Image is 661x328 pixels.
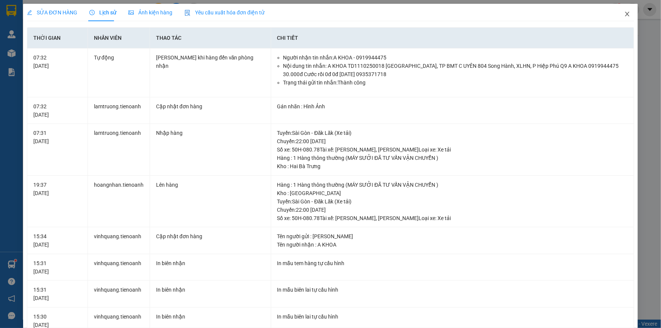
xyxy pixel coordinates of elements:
div: 15:31 [DATE] [33,259,81,276]
div: 07:32 [DATE] [33,102,81,119]
li: Trạng thái gửi tin nhắn: Thành công [283,78,628,87]
th: Chi tiết [271,28,634,48]
span: picture [128,10,134,15]
div: [PERSON_NAME] khi hàng đến văn phòng nhận [156,53,265,70]
td: hoangnhan.tienoanh [88,176,150,228]
td: vinhquang.tienoanh [88,254,150,281]
div: In biên nhận [156,312,265,321]
th: Thao tác [150,28,271,48]
div: Gán nhãn : Hình Ảnh [277,102,628,111]
th: Nhân viên [88,28,150,48]
img: icon [184,10,191,16]
div: Hàng : 1 Hàng thông thường (MÁY SƯỞI ĐÃ TƯ VẤN VẬN CHUYỂN ) [277,154,628,162]
div: 07:31 [DATE] [33,129,81,145]
td: lamtruong.tienoanh [88,124,150,176]
div: In mẫu tem hàng tự cấu hình [277,259,628,267]
span: SỬA ĐƠN HÀNG [27,9,77,16]
td: vinhquang.tienoanh [88,227,150,254]
td: Tự động [88,48,150,97]
button: Close [617,4,638,25]
div: 07:32 [DATE] [33,53,81,70]
div: 15:34 [DATE] [33,232,81,249]
span: clock-circle [89,10,95,15]
div: Lên hàng [156,181,265,189]
div: 15:31 [DATE] [33,286,81,302]
td: lamtruong.tienoanh [88,97,150,124]
div: In mẫu biên lai tự cấu hình [277,286,628,294]
li: Người nhận tin nhắn: A KHOA - 0919944475 [283,53,628,62]
span: close [624,11,630,17]
div: Tên người gửi : [PERSON_NAME] [277,232,628,241]
td: vinhquang.tienoanh [88,281,150,308]
span: Ảnh kiện hàng [128,9,172,16]
div: Cập nhật đơn hàng [156,102,265,111]
span: edit [27,10,32,15]
span: Yêu cầu xuất hóa đơn điện tử [184,9,264,16]
span: Lịch sử [89,9,116,16]
div: In biên nhận [156,259,265,267]
div: Kho : Hai Bà Trưng [277,162,628,170]
div: In mẫu biên lai tự cấu hình [277,312,628,321]
div: Kho : [GEOGRAPHIC_DATA] [277,189,628,197]
div: Nhập hàng [156,129,265,137]
div: Cập nhật đơn hàng [156,232,265,241]
div: In biên nhận [156,286,265,294]
th: Thời gian [27,28,88,48]
div: Hàng : 1 Hàng thông thường (MÁY SƯỞI ĐÃ TƯ VẤN VẬN CHUYỂN ) [277,181,628,189]
div: 19:37 [DATE] [33,181,81,197]
div: Tên người nhận : A KHOA [277,241,628,249]
div: Tuyến : Sài Gòn - Đăk Lăk (Xe tải) Chuyến: 22:00 [DATE] Số xe: 50H-080.78 Tài xế: [PERSON_NAME], ... [277,197,628,222]
div: Tuyến : Sài Gòn - Đăk Lăk (Xe tải) Chuyến: 22:00 [DATE] Số xe: 50H-080.78 Tài xế: [PERSON_NAME], ... [277,129,628,154]
li: Nội dung tin nhắn: A KHOA TD1110250018 [GEOGRAPHIC_DATA], TP BMT C UYÊN 804 Song Hành, XLHN, P Hi... [283,62,628,78]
